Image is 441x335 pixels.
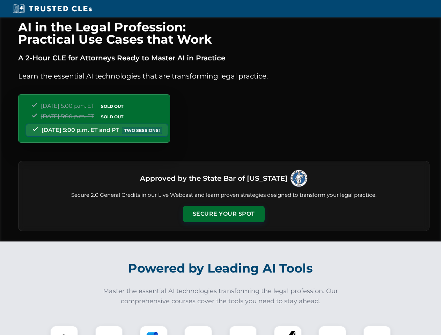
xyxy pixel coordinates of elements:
[98,103,126,110] span: SOLD OUT
[98,113,126,120] span: SOLD OUT
[41,103,94,109] span: [DATE] 5:00 p.m. ET
[18,21,429,45] h1: AI in the Legal Profession: Practical Use Cases that Work
[140,172,287,185] h3: Approved by the State Bar of [US_STATE]
[290,170,308,187] img: Logo
[98,286,343,306] p: Master the essential AI technologies transforming the legal profession. Our comprehensive courses...
[27,256,414,281] h2: Powered by Leading AI Tools
[41,113,94,120] span: [DATE] 5:00 p.m. ET
[18,52,429,64] p: A 2-Hour CLE for Attorneys Ready to Master AI in Practice
[10,3,94,14] img: Trusted CLEs
[18,70,429,82] p: Learn the essential AI technologies that are transforming legal practice.
[183,206,265,222] button: Secure Your Spot
[27,191,421,199] p: Secure 2.0 General Credits in our Live Webcast and learn proven strategies designed to transform ...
